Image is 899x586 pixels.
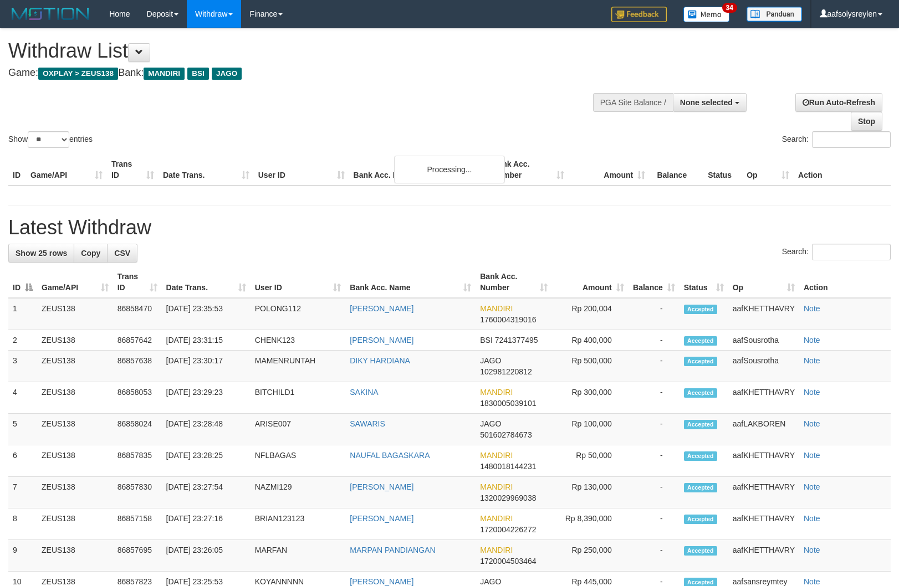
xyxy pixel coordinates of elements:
[162,382,251,414] td: [DATE] 23:29:23
[394,156,505,183] div: Processing...
[650,154,703,186] th: Balance
[728,477,799,508] td: aafKHETTHAVRY
[350,451,430,460] a: NAUFAL BAGASKARA
[8,154,26,186] th: ID
[593,93,673,112] div: PGA Site Balance /
[488,154,569,186] th: Bank Acc. Number
[8,131,93,148] label: Show entries
[251,540,346,572] td: MARFAN
[8,330,37,351] td: 2
[159,154,254,186] th: Date Trans.
[684,515,717,524] span: Accepted
[480,525,536,534] span: Copy 1720004226272 to clipboard
[629,351,680,382] td: -
[782,131,891,148] label: Search:
[812,131,891,148] input: Search:
[114,249,130,258] span: CSV
[480,462,536,471] span: Copy 1480018144231 to clipboard
[673,93,747,112] button: None selected
[552,445,629,477] td: Rp 50,000
[684,483,717,492] span: Accepted
[728,540,799,572] td: aafKHETTHAVRY
[480,546,513,554] span: MANDIRI
[113,298,162,330] td: 86858470
[28,131,69,148] select: Showentries
[799,266,891,298] th: Action
[680,98,733,107] span: None selected
[480,315,536,324] span: Copy 1760004319016 to clipboard
[480,557,536,566] span: Copy 1720004503464 to clipboard
[113,351,162,382] td: 86857638
[16,249,67,258] span: Show 25 rows
[113,266,162,298] th: Trans ID: activate to sort column ascending
[476,266,552,298] th: Bank Acc. Number: activate to sort column ascending
[251,508,346,540] td: BRIAN123123
[804,388,820,397] a: Note
[8,217,891,239] h1: Latest Withdraw
[8,382,37,414] td: 4
[629,477,680,508] td: -
[728,351,799,382] td: aafSousrotha
[350,514,413,523] a: [PERSON_NAME]
[728,382,799,414] td: aafKHETTHAVRY
[703,154,742,186] th: Status
[480,399,536,408] span: Copy 1830005039101 to clipboard
[728,266,799,298] th: Op: activate to sort column ascending
[480,367,532,376] span: Copy 102981220812 to clipboard
[495,336,538,345] span: Copy 7241377495 to clipboard
[629,540,680,572] td: -
[480,336,493,345] span: BSI
[794,154,891,186] th: Action
[350,577,413,586] a: [PERSON_NAME]
[251,298,346,330] td: POLONG112
[804,304,820,313] a: Note
[629,445,680,477] td: -
[480,388,513,397] span: MANDIRI
[8,477,37,508] td: 7
[74,244,108,263] a: Copy
[162,508,251,540] td: [DATE] 23:27:16
[162,266,251,298] th: Date Trans.: activate to sort column ascending
[728,414,799,445] td: aafLAKBOREN
[552,351,629,382] td: Rp 500,000
[480,304,513,313] span: MANDIRI
[629,414,680,445] td: -
[804,336,820,345] a: Note
[350,482,413,491] a: [PERSON_NAME]
[162,298,251,330] td: [DATE] 23:35:53
[629,266,680,298] th: Balance: activate to sort column ascending
[251,445,346,477] td: NFLBAGAS
[569,154,650,186] th: Amount
[8,6,93,22] img: MOTION_logo.png
[804,451,820,460] a: Note
[254,154,349,186] th: User ID
[345,266,476,298] th: Bank Acc. Name: activate to sort column ascending
[804,546,820,554] a: Note
[629,298,680,330] td: -
[8,68,588,79] h4: Game: Bank:
[629,330,680,351] td: -
[795,93,882,112] a: Run Auto-Refresh
[552,540,629,572] td: Rp 250,000
[552,266,629,298] th: Amount: activate to sort column ascending
[552,477,629,508] td: Rp 130,000
[8,445,37,477] td: 6
[684,420,717,429] span: Accepted
[187,68,209,80] span: BSI
[8,298,37,330] td: 1
[113,477,162,508] td: 86857830
[37,298,113,330] td: ZEUS138
[804,482,820,491] a: Note
[8,266,37,298] th: ID: activate to sort column descending
[107,154,159,186] th: Trans ID
[37,330,113,351] td: ZEUS138
[728,330,799,351] td: aafSousrotha
[113,382,162,414] td: 86858053
[684,388,717,398] span: Accepted
[480,451,513,460] span: MANDIRI
[728,508,799,540] td: aafKHETTHAVRY
[113,540,162,572] td: 86857695
[480,430,532,439] span: Copy 501602784673 to clipboard
[552,508,629,540] td: Rp 8,390,000
[611,7,667,22] img: Feedback.jpg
